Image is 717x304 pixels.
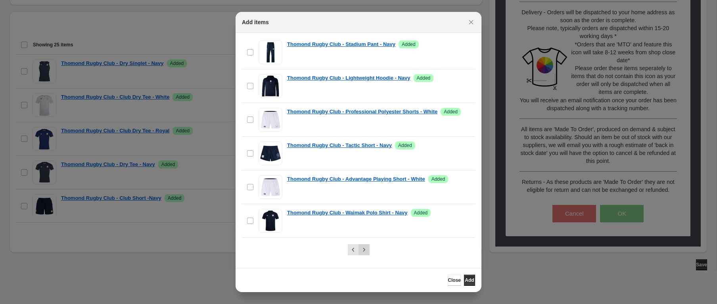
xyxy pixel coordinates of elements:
span: Added [414,210,428,216]
img: Thomond Rugby Club - Tactic Short - Navy [259,141,282,165]
img: Thomond Rugby Club - Waimak Polo Shirt - Navy [259,209,282,233]
a: Thomond Rugby Club - Advantage Playing Short - White [287,175,425,183]
a: Thomond Rugby Club - Lightweight Hoodie - Navy [287,74,410,82]
button: Close [466,17,477,28]
button: Add [464,275,475,286]
h2: Add items [242,18,269,26]
button: Close [448,275,461,286]
span: Added [431,176,445,182]
span: Added [402,41,416,48]
button: Previous [348,244,359,255]
span: Close [448,277,461,283]
img: Thomond Rugby Club - Lightweight Hoodie - Navy [259,74,282,98]
nav: Pagination [348,244,370,255]
span: Add [465,277,474,283]
img: Thomond Rugby Club - Stadium Pant - Navy [259,40,282,64]
a: Thomond Rugby Club - Professional Polyester Shorts - White [287,108,437,116]
img: Thomond Rugby Club - Advantage Playing Short - White [259,175,282,199]
button: Next [358,244,370,255]
a: Thomond Rugby Club - Waimak Polo Shirt - Navy [287,209,408,217]
a: Thomond Rugby Club - Stadium Pant - Navy [287,40,395,48]
span: Added [417,75,431,81]
img: Thomond Rugby Club - Professional Polyester Shorts - White [259,108,282,132]
span: Added [444,109,458,115]
a: Thomond Rugby Club - Tactic Short - Navy [287,141,392,149]
span: Added [398,142,412,149]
